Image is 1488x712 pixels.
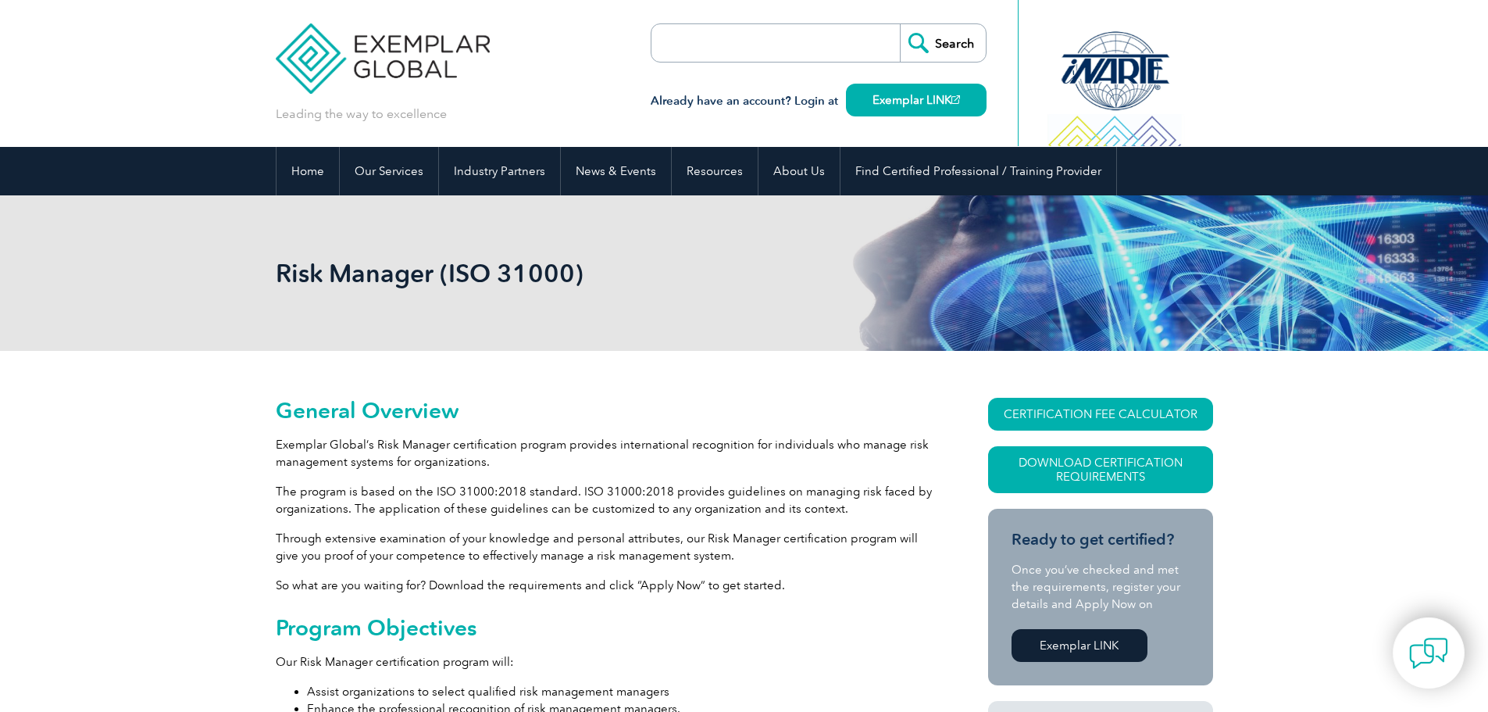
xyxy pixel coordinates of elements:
p: Once you’ve checked and met the requirements, register your details and Apply Now on [1012,561,1190,613]
p: Leading the way to excellence [276,106,447,123]
p: So what are you waiting for? Download the requirements and click “Apply Now” to get started. [276,577,932,594]
h2: Program Objectives [276,615,932,640]
a: Home [277,147,339,195]
a: Resources [672,147,758,195]
li: Assist organizations to select qualified risk management managers [307,683,932,700]
a: Our Services [340,147,438,195]
img: contact-chat.png [1409,634,1448,673]
a: Industry Partners [439,147,560,195]
a: About Us [758,147,840,195]
h3: Already have an account? Login at [651,91,987,111]
a: News & Events [561,147,671,195]
a: CERTIFICATION FEE CALCULATOR [988,398,1213,431]
p: Our Risk Manager certification program will: [276,653,932,671]
p: Exemplar Global’s Risk Manager certification program provides international recognition for indiv... [276,436,932,470]
p: The program is based on the ISO 31000:2018 standard. ISO 31000:2018 provides guidelines on managi... [276,483,932,517]
h1: Risk Manager (ISO 31000) [276,258,876,288]
p: Through extensive examination of your knowledge and personal attributes, our Risk Manager certifi... [276,530,932,564]
img: open_square.png [951,95,960,104]
a: Find Certified Professional / Training Provider [840,147,1116,195]
h3: Ready to get certified? [1012,530,1190,549]
a: Exemplar LINK [1012,629,1147,662]
h2: General Overview [276,398,932,423]
a: Exemplar LINK [846,84,987,116]
input: Search [900,24,986,62]
a: Download Certification Requirements [988,446,1213,493]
